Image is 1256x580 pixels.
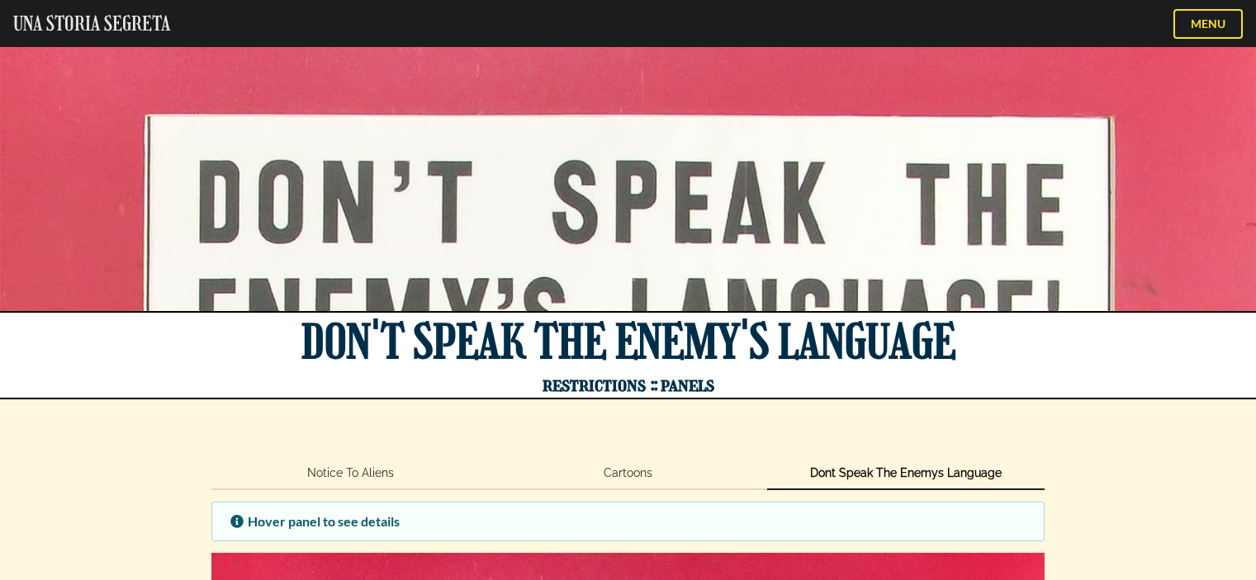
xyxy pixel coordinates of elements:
[1173,9,1243,39] button: MENU
[767,457,1045,490] a: Dont Speak The Enemys Language
[211,457,489,490] a: Notice To Aliens
[489,457,766,490] a: Cartoons
[13,11,170,36] a: UNA STORIA SEGRETA
[229,513,1027,530] div: Hover panel to see details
